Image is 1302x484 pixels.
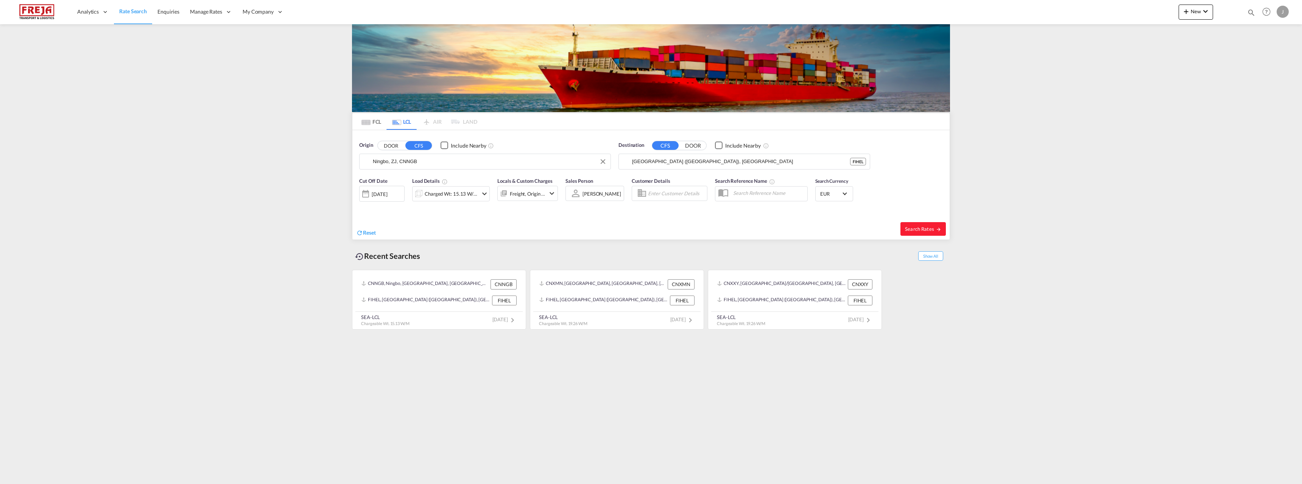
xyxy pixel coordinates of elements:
[530,270,704,330] recent-search-card: CNXMN, [GEOGRAPHIC_DATA], [GEOGRAPHIC_DATA], [GEOGRAPHIC_DATA], [GEOGRAPHIC_DATA] & [GEOGRAPHIC_D...
[539,314,587,321] div: SEA-LCL
[1201,7,1210,16] md-icon: icon-chevron-down
[361,314,410,321] div: SEA-LCL
[352,24,950,112] img: LCL+%26+FCL+BACKGROUND.png
[815,178,848,184] span: Search Currency
[360,154,611,169] md-input-container: Ningbo, ZJ, CNNGB
[451,142,486,149] div: Include Nearby
[510,188,545,199] div: Freight Origin Destination
[441,142,486,149] md-checkbox: Checkbox No Ink
[386,113,417,130] md-tab-item: LCL
[373,156,607,167] input: Search by Port
[848,279,872,289] div: CNXXY
[918,251,943,261] span: Show All
[597,156,609,167] button: Clear Input
[900,222,946,236] button: Search Ratesicon-arrow-right
[648,188,705,199] input: Enter Customer Details
[864,316,873,325] md-icon: icon-chevron-right
[686,316,695,325] md-icon: icon-chevron-right
[359,186,405,202] div: [DATE]
[619,154,870,169] md-input-container: Helsingfors (Helsinki), FIHEL
[652,141,679,150] button: CFS
[1260,5,1277,19] div: Help
[848,316,873,322] span: [DATE]
[680,141,706,150] button: DOOR
[819,188,849,199] md-select: Select Currency: € EUREuro
[77,8,99,16] span: Analytics
[632,178,670,184] span: Customer Details
[936,227,941,232] md-icon: icon-arrow-right
[1182,8,1210,14] span: New
[352,130,950,240] div: Origin DOOR CFS Checkbox No InkUnchecked: Ignores neighbouring ports when fetching rates.Checked ...
[359,178,388,184] span: Cut Off Date
[582,191,621,197] div: [PERSON_NAME]
[356,113,477,130] md-pagination-wrapper: Use the left and right arrow keys to navigate between tabs
[361,321,410,326] span: Chargeable Wt. 15.13 W/M
[725,142,761,149] div: Include Nearby
[356,229,376,237] div: icon-refreshReset
[497,178,553,184] span: Locals & Custom Charges
[361,279,489,289] div: CNNGB, Ningbo, ZJ, China, Greater China & Far East Asia, Asia Pacific
[1247,8,1255,17] md-icon: icon-magnify
[668,279,695,289] div: CNXMN
[352,247,423,265] div: Recent Searches
[11,3,62,20] img: 586607c025bf11f083711d99603023e7.png
[850,158,866,165] div: FIHEL
[539,321,587,326] span: Chargeable Wt. 19.26 W/M
[190,8,222,16] span: Manage Rates
[355,252,364,261] md-icon: icon-backup-restore
[848,296,872,305] div: FIHEL
[547,189,556,198] md-icon: icon-chevron-down
[539,296,668,305] div: FIHEL, Helsingfors (Helsinki), Finland, Northern Europe, Europe
[243,8,274,16] span: My Company
[492,316,517,322] span: [DATE]
[763,143,769,149] md-icon: Unchecked: Ignores neighbouring ports when fetching rates.Checked : Includes neighbouring ports w...
[412,178,448,184] span: Load Details
[508,316,517,325] md-icon: icon-chevron-right
[905,226,941,232] span: Search Rates
[715,178,775,184] span: Search Reference Name
[1247,8,1255,20] div: icon-magnify
[372,191,387,198] div: [DATE]
[717,296,846,305] div: FIHEL, Helsingfors (Helsinki), Finland, Northern Europe, Europe
[708,270,882,330] recent-search-card: CNXXY, [GEOGRAPHIC_DATA]/[GEOGRAPHIC_DATA], [GEOGRAPHIC_DATA], [GEOGRAPHIC_DATA] & [GEOGRAPHIC_DA...
[157,8,179,15] span: Enquiries
[729,187,807,199] input: Search Reference Name
[488,143,494,149] md-icon: Unchecked: Ignores neighbouring ports when fetching rates.Checked : Includes neighbouring ports w...
[1260,5,1273,18] span: Help
[359,142,373,149] span: Origin
[412,186,490,201] div: Charged Wt: 15.13 W/Micon-chevron-down
[1179,5,1213,20] button: icon-plus 400-fgNewicon-chevron-down
[480,189,489,198] md-icon: icon-chevron-down
[1277,6,1289,18] div: J
[497,186,558,201] div: Freight Origin Destinationicon-chevron-down
[670,316,695,322] span: [DATE]
[119,8,147,14] span: Rate Search
[442,179,448,185] md-icon: Chargeable Weight
[1182,7,1191,16] md-icon: icon-plus 400-fg
[363,229,376,236] span: Reset
[769,179,775,185] md-icon: Your search will be saved by the below given name
[425,188,478,199] div: Charged Wt: 15.13 W/M
[356,229,363,236] md-icon: icon-refresh
[361,296,490,305] div: FIHEL, Helsingfors (Helsinki), Finland, Northern Europe, Europe
[356,113,386,130] md-tab-item: FCL
[670,296,695,305] div: FIHEL
[491,279,517,289] div: CNNGB
[618,142,644,149] span: Destination
[632,156,850,167] input: Search by Port
[717,321,765,326] span: Chargeable Wt. 19.26 W/M
[582,188,622,199] md-select: Sales Person: Jarkko Lamminpaa
[405,141,432,150] button: CFS
[565,178,593,184] span: Sales Person
[820,190,841,197] span: EUR
[492,296,517,305] div: FIHEL
[352,270,526,330] recent-search-card: CNNGB, Ningbo, [GEOGRAPHIC_DATA], [GEOGRAPHIC_DATA], [GEOGRAPHIC_DATA] & [GEOGRAPHIC_DATA], [GEOG...
[359,201,365,211] md-datepicker: Select
[539,279,666,289] div: CNXMN, Xiamen, FJ, China, Greater China & Far East Asia, Asia Pacific
[715,142,761,149] md-checkbox: Checkbox No Ink
[378,141,404,150] button: DOOR
[717,279,846,289] div: CNXXY, Xiangyu Terminal/Xiamen, China, Greater China & Far East Asia, Asia Pacific
[717,314,765,321] div: SEA-LCL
